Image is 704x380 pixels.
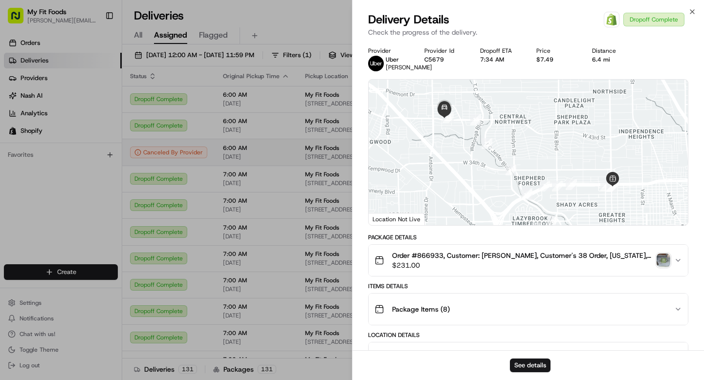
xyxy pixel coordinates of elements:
[424,47,465,55] div: Provider Id
[369,342,688,374] button: My Fit Foods7:00 AM
[386,56,399,63] span: Uber
[166,96,178,108] button: Start new chat
[443,112,454,123] div: 14
[10,93,27,111] img: 1736555255976-a54dd68f-1ca7-489b-9aae-adbdc363a1c4
[552,181,563,191] div: 3
[25,63,161,73] input: Clear
[368,12,449,27] span: Delivery Details
[386,63,432,71] span: [PERSON_NAME]
[600,180,611,191] div: 4
[368,47,409,55] div: Provider
[369,213,425,225] div: Location Not Live
[392,251,653,260] span: Order #866933, Customer: [PERSON_NAME], Customer's 38 Order, [US_STATE], Same Day: [DATE] | Time:...
[369,294,688,325] button: Package Items (8)
[10,39,178,55] p: Welcome 👋
[470,114,481,125] div: 13
[480,56,521,63] div: 7:34 AM
[510,359,550,372] button: See details
[482,138,492,149] div: 12
[592,56,633,63] div: 6.4 mi
[33,103,124,111] div: We're available if you need us!
[79,138,161,155] a: 💻API Documentation
[92,142,157,151] span: API Documentation
[536,47,577,55] div: Price
[607,181,617,192] div: 5
[368,27,688,37] p: Check the progress of the delivery.
[368,282,688,290] div: Items Details
[392,304,450,314] span: Package Items ( 8 )
[604,12,619,27] a: Shopify
[506,165,516,175] div: 11
[83,143,90,150] div: 💻
[592,47,633,55] div: Distance
[392,260,653,270] span: $231.00
[521,190,532,200] div: 10
[566,179,576,190] div: 7
[547,216,558,227] div: 2
[368,56,384,71] img: uber-new-logo.jpeg
[657,253,670,267] img: photo_proof_of_delivery image
[424,56,444,63] button: C5679
[33,93,160,103] div: Start new chat
[10,10,29,29] img: Nash
[69,165,118,173] a: Powered byPylon
[539,181,550,191] div: 8
[392,348,431,358] span: My Fit Foods
[536,56,577,63] div: $7.49
[97,166,118,173] span: Pylon
[606,181,617,192] div: 6
[643,348,670,358] span: 7:00 AM
[522,188,532,199] div: 9
[368,233,688,241] div: Package Details
[480,47,521,55] div: Dropoff ETA
[531,222,542,233] div: 1
[20,142,75,151] span: Knowledge Base
[606,14,617,25] img: Shopify
[10,143,18,150] div: 📗
[369,245,688,276] button: Order #866933, Customer: [PERSON_NAME], Customer's 38 Order, [US_STATE], Same Day: [DATE] | Time:...
[6,138,79,155] a: 📗Knowledge Base
[368,331,688,339] div: Location Details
